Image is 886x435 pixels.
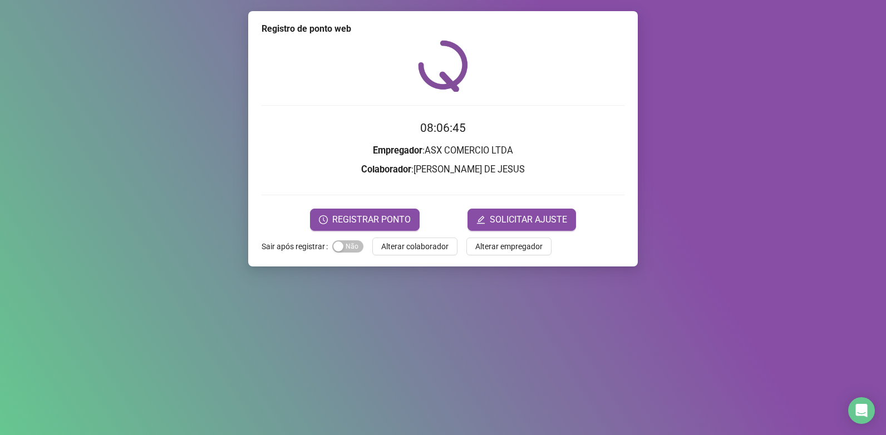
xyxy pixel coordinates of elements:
[466,238,552,255] button: Alterar empregador
[475,240,543,253] span: Alterar empregador
[262,144,624,158] h3: : ASX COMERCIO LTDA
[372,238,457,255] button: Alterar colaborador
[490,213,567,226] span: SOLICITAR AJUSTE
[848,397,875,424] div: Open Intercom Messenger
[332,213,411,226] span: REGISTRAR PONTO
[467,209,576,231] button: editSOLICITAR AJUSTE
[361,164,411,175] strong: Colaborador
[262,162,624,177] h3: : [PERSON_NAME] DE JESUS
[476,215,485,224] span: edit
[262,238,332,255] label: Sair após registrar
[420,121,466,135] time: 08:06:45
[319,215,328,224] span: clock-circle
[262,22,624,36] div: Registro de ponto web
[373,145,422,156] strong: Empregador
[381,240,449,253] span: Alterar colaborador
[310,209,420,231] button: REGISTRAR PONTO
[418,40,468,92] img: QRPoint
